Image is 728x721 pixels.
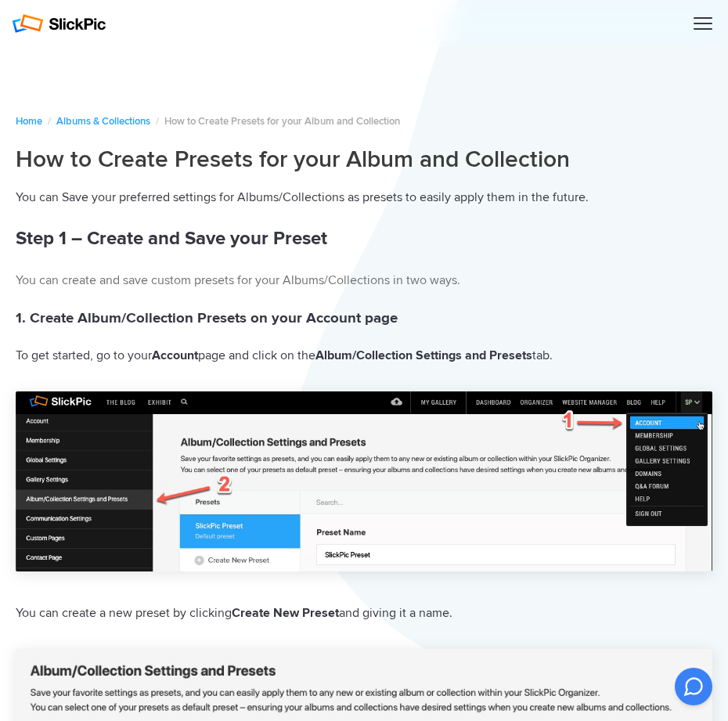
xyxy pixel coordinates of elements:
[152,348,198,363] strong: Account
[16,345,712,366] p: To get started, go to your page and click on the tab.
[56,115,150,128] a: Albums & Collections
[16,306,712,330] h3: 1. Create Album/Collection Presets on your Account page
[16,145,712,175] h1: How to Create Presets for your Album and Collection
[315,348,532,363] strong: Album/Collection Settings and Presets
[16,223,712,254] h2: Step 1 – Create and Save your Preset
[16,115,42,128] a: Home
[156,115,159,128] span: /
[16,187,712,208] p: You can Save your preferred settings for Albums/Collections as presets to easily apply them in th...
[164,115,400,128] span: How to Create Presets for your Album and Collection
[232,605,339,621] strong: Create New Preset
[48,115,51,128] span: /
[16,603,712,624] p: You can create a new preset by clicking and giving it a name.
[16,270,712,291] p: You can create and save custom presets for your Albums/Collections in two ways.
